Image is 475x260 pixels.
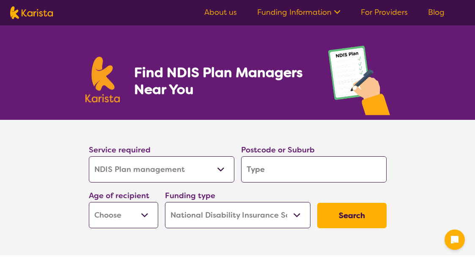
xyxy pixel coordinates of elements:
[89,191,149,201] label: Age of recipient
[85,57,120,102] img: Karista logo
[428,7,445,17] a: Blog
[317,203,387,228] button: Search
[328,46,390,120] img: plan-management
[10,6,53,19] img: Karista logo
[134,64,311,98] h1: Find NDIS Plan Managers Near You
[204,7,237,17] a: About us
[89,145,151,155] label: Service required
[241,156,387,183] input: Type
[165,191,215,201] label: Funding type
[257,7,340,17] a: Funding Information
[241,145,315,155] label: Postcode or Suburb
[361,7,408,17] a: For Providers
